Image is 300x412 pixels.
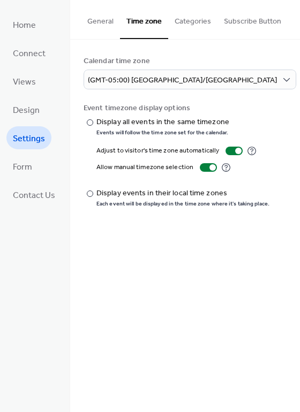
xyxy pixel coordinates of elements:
span: Design [13,102,40,119]
div: Calendar time zone [84,56,284,67]
div: Display all events in the same timezone [96,117,229,128]
div: Each event will be displayed in the time zone where it's taking place. [96,200,269,208]
a: Settings [6,126,51,149]
div: Events will follow the time zone set for the calendar. [96,129,231,136]
a: Connect [6,41,52,64]
a: Form [6,155,39,178]
a: Contact Us [6,183,62,206]
a: Design [6,98,46,121]
span: Home [13,17,36,34]
div: Allow manual timezone selection [96,162,193,173]
a: Views [6,70,42,93]
div: Event timezone display options [84,103,284,114]
div: Display events in their local time zones [96,188,267,199]
span: Form [13,159,32,176]
span: Views [13,74,36,90]
a: Home [6,13,42,36]
span: Settings [13,131,45,147]
span: Connect [13,45,46,62]
div: Adjust to visitor's time zone automatically [96,145,219,156]
span: Contact Us [13,187,55,204]
span: (GMT-05:00) [GEOGRAPHIC_DATA]/[GEOGRAPHIC_DATA] [88,73,277,88]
